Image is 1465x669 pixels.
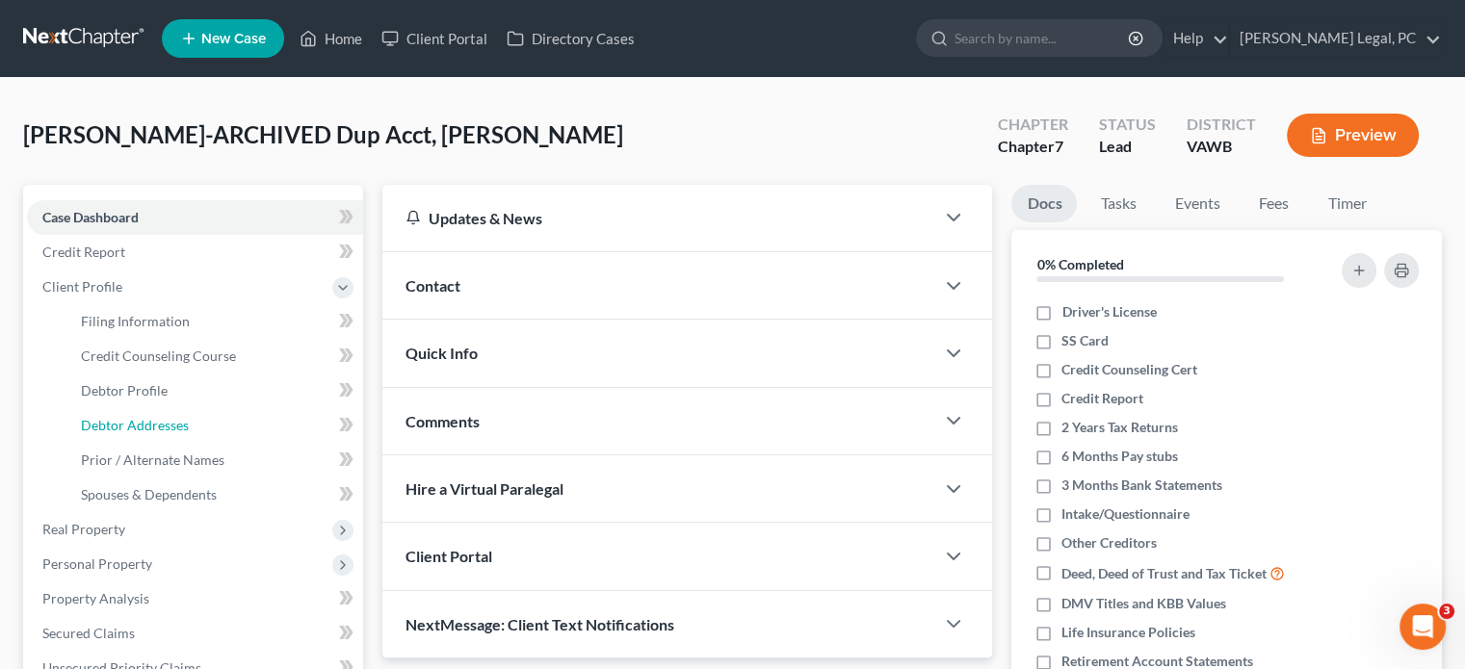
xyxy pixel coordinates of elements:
a: Home [290,21,372,56]
span: SS Card [1061,331,1109,350]
span: Credit Counseling Cert [1061,360,1197,379]
span: Life Insurance Policies [1061,623,1195,642]
span: Personal Property [42,555,152,572]
span: Prior / Alternate Names [81,451,224,468]
span: Spouses & Dependents [81,486,217,502]
span: Driver's License [1061,302,1156,322]
a: Property Analysis [27,581,363,616]
a: Help [1164,21,1228,56]
span: 3 Months Bank Statements [1061,476,1222,495]
span: 2 Years Tax Returns [1061,418,1178,437]
span: Intake/Questionnaire [1061,504,1190,524]
span: Filing Information [81,313,190,329]
span: Other Creditors [1061,533,1157,553]
span: DMV Titles and KBB Values [1061,594,1226,613]
a: Filing Information [65,304,363,339]
div: Updates & News [405,208,911,228]
a: Debtor Profile [65,373,363,408]
div: Lead [1099,136,1156,158]
a: Prior / Alternate Names [65,443,363,477]
div: Chapter [998,136,1068,158]
span: New Case [201,32,266,46]
div: VAWB [1187,136,1256,158]
span: Credit Report [42,244,125,260]
a: Secured Claims [27,616,363,651]
strong: 0% Completed [1036,256,1123,272]
span: Real Property [42,521,125,537]
a: Events [1159,185,1235,222]
span: Deed, Deed of Trust and Tax Ticket [1061,564,1267,583]
span: Credit Report [1061,389,1143,408]
span: Comments [405,412,480,430]
button: Preview [1287,114,1419,157]
div: Chapter [998,114,1068,136]
a: Debtor Addresses [65,408,363,443]
span: Credit Counseling Course [81,347,236,364]
span: 6 Months Pay stubs [1061,447,1178,466]
a: [PERSON_NAME] Legal, PC [1230,21,1441,56]
a: Directory Cases [497,21,644,56]
span: Hire a Virtual Paralegal [405,479,563,498]
a: Docs [1011,185,1077,222]
a: Client Portal [372,21,497,56]
span: Secured Claims [42,625,135,641]
a: Case Dashboard [27,200,363,235]
span: Property Analysis [42,590,149,606]
span: Debtor Addresses [81,417,189,433]
a: Credit Counseling Course [65,339,363,373]
a: Spouses & Dependents [65,477,363,512]
span: Quick Info [405,344,478,362]
a: Timer [1312,185,1381,222]
span: 3 [1439,604,1454,619]
span: Debtor Profile [81,382,168,399]
span: Client Portal [405,547,492,565]
div: Status [1099,114,1156,136]
span: Case Dashboard [42,209,139,225]
span: Client Profile [42,278,122,295]
input: Search by name... [955,20,1131,56]
a: Fees [1243,185,1304,222]
span: [PERSON_NAME]-ARCHIVED Dup Acct, [PERSON_NAME] [23,120,623,148]
div: District [1187,114,1256,136]
a: Tasks [1085,185,1151,222]
span: 7 [1055,137,1063,155]
iframe: Intercom live chat [1400,604,1446,650]
span: Contact [405,276,460,295]
a: Credit Report [27,235,363,270]
span: NextMessage: Client Text Notifications [405,615,674,633]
